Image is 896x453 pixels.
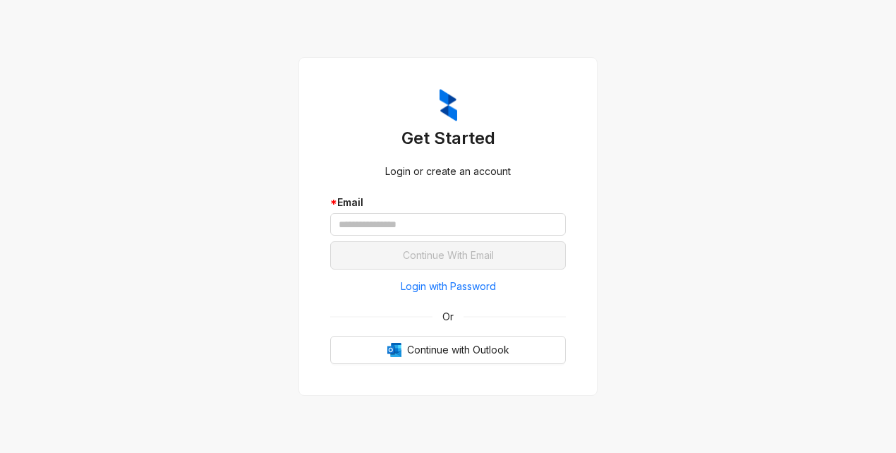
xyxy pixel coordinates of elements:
[330,195,566,210] div: Email
[432,309,464,325] span: Or
[330,164,566,179] div: Login or create an account
[407,342,509,358] span: Continue with Outlook
[330,127,566,150] h3: Get Started
[330,241,566,270] button: Continue With Email
[401,279,496,294] span: Login with Password
[330,336,566,364] button: OutlookContinue with Outlook
[440,89,457,121] img: ZumaIcon
[330,275,566,298] button: Login with Password
[387,343,401,357] img: Outlook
